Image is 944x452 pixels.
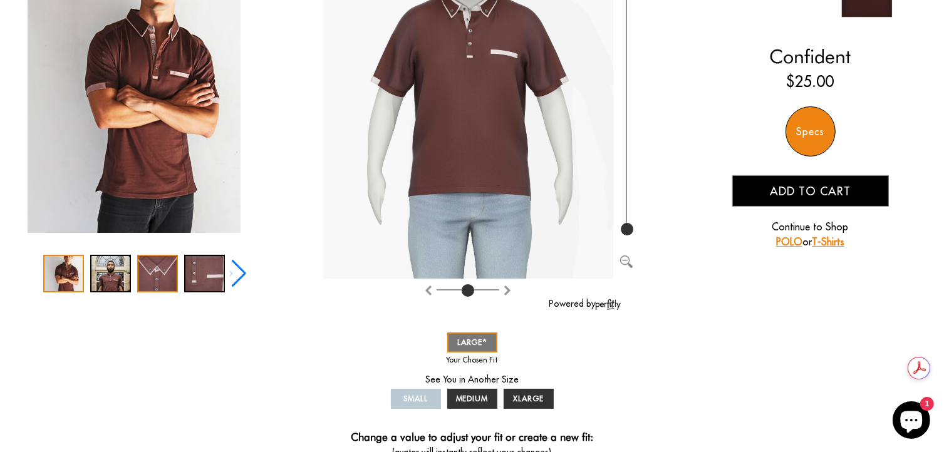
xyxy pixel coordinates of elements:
[423,285,433,295] img: Rotate clockwise
[230,260,247,287] div: Next slide
[812,235,844,248] a: T-Shirts
[447,389,497,409] a: MEDIUM
[549,298,621,309] a: Powered by
[43,255,84,292] div: 1 / 5
[770,184,851,198] span: Add to cart
[403,394,428,403] span: SMALL
[776,235,802,248] a: POLO
[457,337,487,347] span: LARGE
[504,389,554,409] a: XLARGE
[698,45,923,68] h2: Confident
[184,255,225,292] div: 4 / 5
[787,70,834,93] ins: $25.00
[513,394,544,403] span: XLARGE
[351,431,593,446] h4: Change a value to adjust your fit or create a new fit:
[456,394,489,403] span: MEDIUM
[137,255,178,292] div: 3 / 5
[90,255,131,292] div: 2 / 5
[732,175,889,207] button: Add to cart
[502,285,512,295] img: Rotate counter clockwise
[391,389,441,409] a: SMALL
[889,401,934,442] inbox-online-store-chat: Shopify online store chat
[732,219,889,249] p: Continue to Shop or
[620,255,633,268] img: Zoom out
[447,332,497,352] a: LARGE
[502,282,512,297] button: Rotate counter clockwise
[423,282,433,297] button: Rotate clockwise
[786,106,836,157] div: Specs
[620,253,633,265] button: Zoom out
[596,299,621,310] img: perfitly-logo_73ae6c82-e2e3-4a36-81b1-9e913f6ac5a1.png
